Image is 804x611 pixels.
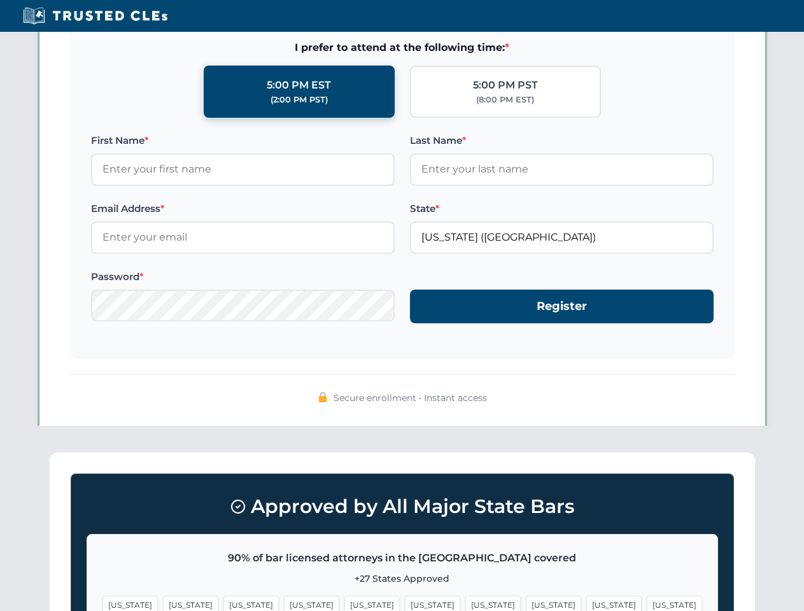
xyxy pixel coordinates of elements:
[410,290,714,323] button: Register
[410,201,714,216] label: State
[410,153,714,185] input: Enter your last name
[91,201,395,216] label: Email Address
[102,550,702,566] p: 90% of bar licensed attorneys in the [GEOGRAPHIC_DATA] covered
[102,572,702,586] p: +27 States Approved
[476,94,534,106] div: (8:00 PM EST)
[91,153,395,185] input: Enter your first name
[19,6,171,25] img: Trusted CLEs
[410,221,714,253] input: Florida (FL)
[91,269,395,284] label: Password
[334,391,487,405] span: Secure enrollment • Instant access
[271,94,328,106] div: (2:00 PM PST)
[410,133,714,148] label: Last Name
[91,133,395,148] label: First Name
[91,221,395,253] input: Enter your email
[267,77,331,94] div: 5:00 PM EST
[473,77,538,94] div: 5:00 PM PST
[87,489,718,524] h3: Approved by All Major State Bars
[91,39,714,56] span: I prefer to attend at the following time:
[318,392,328,402] img: 🔒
